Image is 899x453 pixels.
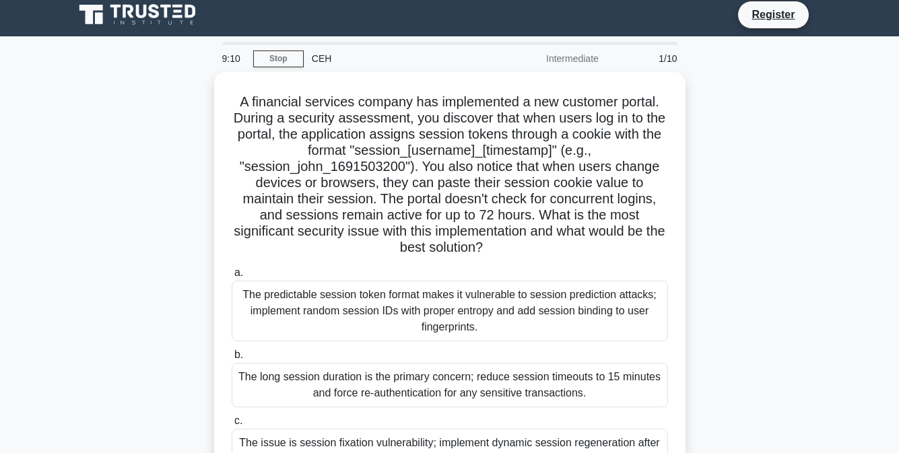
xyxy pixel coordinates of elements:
div: CEH [304,45,489,72]
div: The long session duration is the primary concern; reduce session timeouts to 15 minutes and force... [232,363,668,407]
div: 1/10 [607,45,686,72]
a: Stop [253,50,304,67]
span: c. [234,415,242,426]
h5: A financial services company has implemented a new customer portal. During a security assessment,... [230,94,669,256]
span: b. [234,349,243,360]
div: 9:10 [214,45,253,72]
div: The predictable session token format makes it vulnerable to session prediction attacks; implement... [232,281,668,341]
div: Intermediate [489,45,607,72]
a: Register [743,6,803,23]
span: a. [234,267,243,278]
